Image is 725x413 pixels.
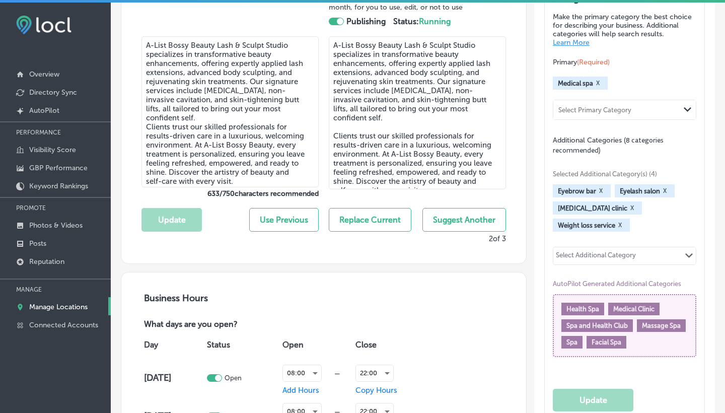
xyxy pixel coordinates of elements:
[29,182,88,190] p: Keyword Rankings
[592,338,621,346] span: Facial Spa
[353,330,415,359] th: Close
[558,106,631,114] div: Select Primary Category
[29,321,98,329] p: Connected Accounts
[553,280,689,288] span: AutoPilot Generated Additional Categories
[29,303,88,311] p: Manage Locations
[558,222,615,229] span: Weight loss service
[553,58,610,66] span: Primary
[419,17,451,26] span: Running
[329,36,506,189] textarea: A-List Bossy Beauty Lash & Sculpt Studio specializes in transformative beauty enhancements, offer...
[596,187,606,195] button: X
[593,79,603,87] button: X
[613,305,655,313] span: Medical Clinic
[29,88,77,97] p: Directory Sync
[553,13,696,47] p: Make the primary category the best choice for describing your business. Additional categories wil...
[322,370,352,377] div: —
[422,208,506,232] button: Suggest Another
[393,17,451,26] strong: Status:
[29,146,76,154] p: Visibility Score
[558,187,596,195] span: Eyebrow bar
[356,365,393,381] div: 22:00
[249,208,319,232] button: Use Previous
[566,338,577,346] span: Spa
[29,257,64,266] p: Reputation
[627,204,637,212] button: X
[346,17,386,26] strong: Publishing
[141,36,319,187] textarea: A-List Bossy Beauty Lash & Sculpt Studio specializes in transformative beauty enhancements, offer...
[282,386,319,395] span: Add Hours
[566,305,599,313] span: Health Spa
[29,239,46,248] p: Posts
[16,16,71,34] img: fda3e92497d09a02dc62c9cd864e3231.png
[553,170,689,178] span: Selected Additional Category(s) (4)
[355,386,397,395] span: Copy Hours
[204,330,280,359] th: Status
[553,389,633,411] button: Update
[660,187,670,195] button: X
[577,58,610,66] span: (Required)
[556,251,636,263] div: Select Additional Category
[141,208,202,232] button: Update
[329,208,411,232] button: Replace Current
[489,234,506,243] p: 2 of 3
[553,38,590,47] a: Learn More
[29,221,83,230] p: Photos & Videos
[29,70,59,79] p: Overview
[29,164,88,172] p: GBP Performance
[558,204,627,212] span: Skin care clinic
[642,322,681,329] span: Massage Spa
[283,365,321,381] div: 08:00
[553,135,664,155] span: (8 categories recommended)
[566,322,628,329] span: Spa and Health Club
[144,372,204,383] h4: [DATE]
[620,187,660,195] span: Eyelash salon
[615,221,625,229] button: X
[553,136,664,155] span: Additional Categories
[141,320,310,330] p: What days are you open?
[558,80,593,87] span: Medical spa
[29,106,59,115] p: AutoPilot
[141,189,319,198] label: 633 / 750 characters recommended
[141,293,506,304] h3: Business Hours
[225,374,242,382] p: Open
[141,330,204,359] th: Day
[280,330,352,359] th: Open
